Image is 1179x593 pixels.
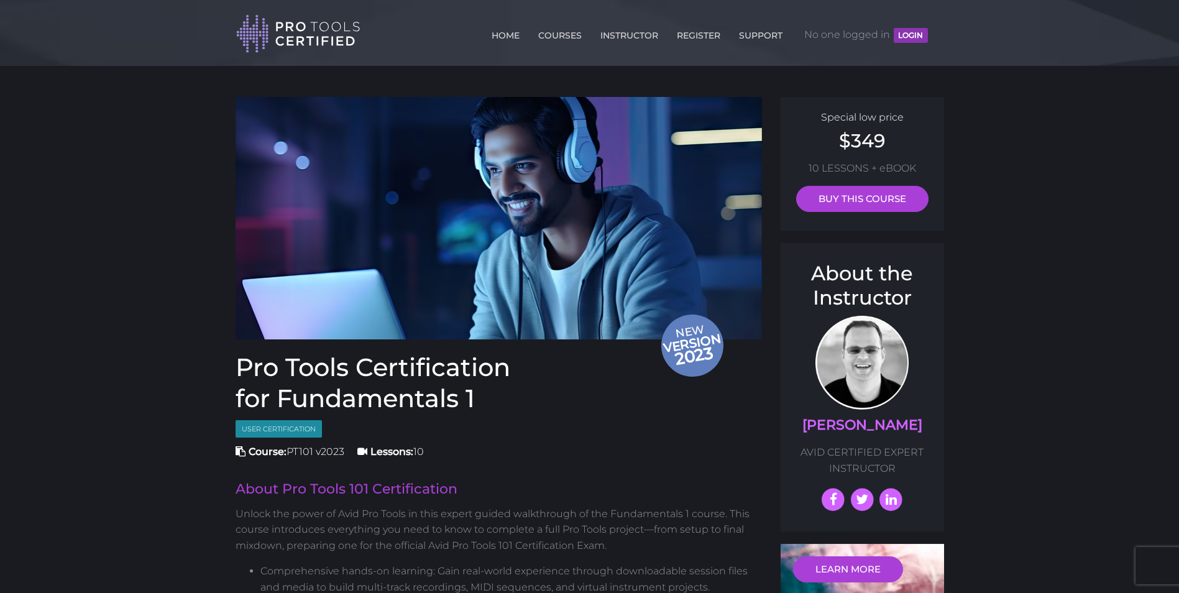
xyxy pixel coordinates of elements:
[736,23,786,43] a: SUPPORT
[489,23,523,43] a: HOME
[793,132,932,150] h2: $349
[370,446,413,457] strong: Lessons:
[236,97,763,339] img: Pro tools certified Fundamentals 1 Course cover
[793,556,903,582] a: LEARN MORE
[802,416,922,433] a: [PERSON_NAME]
[236,420,322,438] span: User Certification
[661,322,727,370] span: New
[661,334,723,351] span: version
[793,444,932,476] p: AVID CERTIFIED EXPERT INSTRUCTOR
[661,341,726,371] span: 2023
[674,23,723,43] a: REGISTER
[535,23,585,43] a: COURSES
[236,352,763,414] h1: Pro Tools Certification for Fundamentals 1
[821,111,904,123] span: Special low price
[236,97,763,339] a: Newversion 2023
[236,482,763,496] h2: About Pro Tools 101 Certification
[597,23,661,43] a: INSTRUCTOR
[894,28,927,43] button: LOGIN
[236,506,763,554] p: Unlock the power of Avid Pro Tools in this expert guided walkthrough of the Fundamentals 1 course...
[793,262,932,310] h3: About the Instructor
[815,316,909,410] img: AVID Expert Instructor, Professor Scott Beckett profile photo
[236,14,360,54] img: Pro Tools Certified Logo
[357,446,424,457] span: 10
[793,160,932,177] p: 10 LESSONS + eBOOK
[804,16,927,53] span: No one logged in
[249,446,287,457] strong: Course:
[796,186,929,212] a: BUY THIS COURSE
[236,446,344,457] span: PT101 v2023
